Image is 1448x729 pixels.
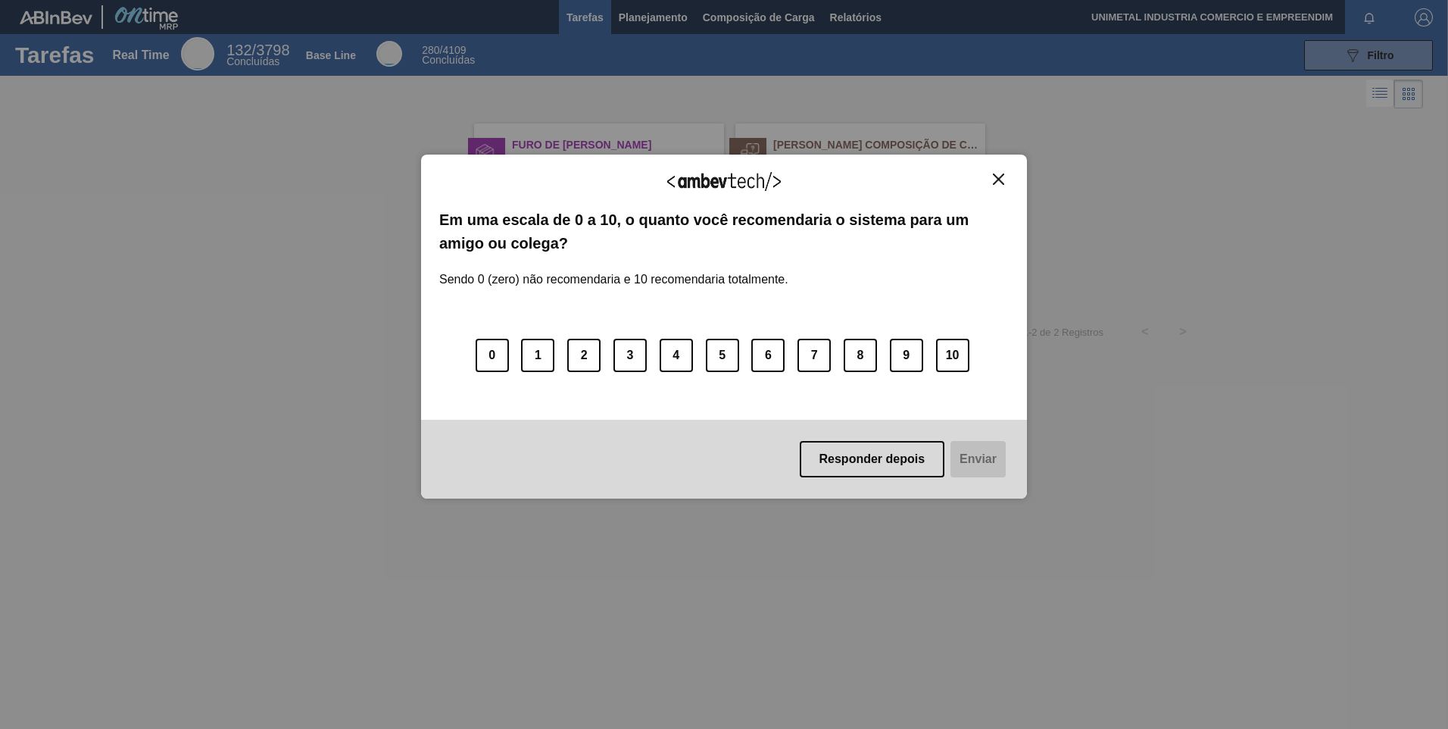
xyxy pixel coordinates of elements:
[890,339,923,372] button: 9
[667,172,781,191] img: Logo Ambevtech
[706,339,739,372] button: 5
[797,339,831,372] button: 7
[567,339,601,372] button: 2
[936,339,969,372] button: 10
[660,339,693,372] button: 4
[521,339,554,372] button: 1
[613,339,647,372] button: 3
[988,173,1009,186] button: Close
[800,441,945,477] button: Responder depois
[993,174,1004,185] img: Close
[476,339,509,372] button: 0
[844,339,877,372] button: 8
[751,339,785,372] button: 6
[439,255,788,286] label: Sendo 0 (zero) não recomendaria e 10 recomendaria totalmente.
[439,208,1009,255] label: Em uma escala de 0 a 10, o quanto você recomendaria o sistema para um amigo ou colega?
